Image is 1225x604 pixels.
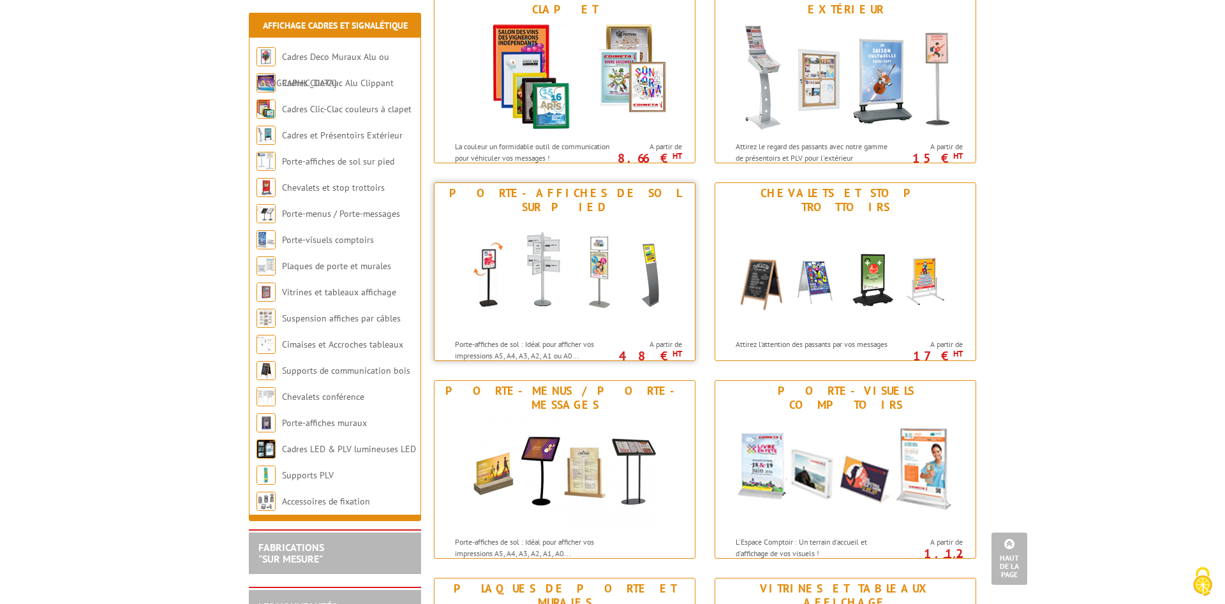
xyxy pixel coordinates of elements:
[282,365,410,376] a: Supports de communication bois
[1187,566,1219,598] img: Cookies (fenêtre modale)
[256,47,276,66] img: Cadres Deco Muraux Alu ou Bois
[438,186,692,214] div: Porte-affiches de sol sur pied
[438,384,692,412] div: Porte-menus / Porte-messages
[282,129,403,141] a: Cadres et Présentoirs Extérieur
[455,536,613,558] p: Porte-affiches de sol : Idéal pour afficher vos impressions A5, A4, A3, A2, A1, A0...
[617,339,682,350] span: A partir de
[256,439,276,459] img: Cadres LED & PLV lumineuses LED
[715,182,976,361] a: Chevalets et stop trottoirs Chevalets et stop trottoirs Attirez l’attention des passants par vos ...
[282,391,364,402] a: Chevalets conférence
[447,20,683,135] img: Cadres Clic-Clac couleurs à clapet
[256,230,276,249] img: Porte-visuels comptoirs
[256,387,276,406] img: Chevalets conférence
[256,178,276,197] img: Chevalets et stop trottoirs
[256,335,276,354] img: Cimaises et Accroches tableaux
[718,384,972,412] div: Porte-visuels comptoirs
[282,443,416,455] a: Cadres LED & PLV lumineuses LED
[898,142,963,152] span: A partir de
[727,415,963,530] img: Porte-visuels comptoirs
[256,361,276,380] img: Supports de communication bois
[455,339,613,360] p: Porte-affiches de sol : Idéal pour afficher vos impressions A5, A4, A3, A2, A1 ou A0...
[282,260,391,272] a: Plaques de porte et murales
[455,141,613,163] p: La couleur un formidable outil de communication pour véhiculer vos messages !
[256,492,276,511] img: Accessoires de fixation
[282,496,370,507] a: Accessoires de fixation
[434,182,695,361] a: Porte-affiches de sol sur pied Porte-affiches de sol sur pied Porte-affiches de sol : Idéal pour ...
[282,156,394,167] a: Porte-affiches de sol sur pied
[282,77,394,89] a: Cadres Clic-Clac Alu Clippant
[736,339,894,350] p: Attirez l’attention des passants par vos messages
[727,20,963,135] img: Cadres et Présentoirs Extérieur
[256,152,276,171] img: Porte-affiches de sol sur pied
[891,550,963,565] p: 1.12 €
[473,415,657,530] img: Porte-menus / Porte-messages
[611,352,682,360] p: 48 €
[256,466,276,485] img: Supports PLV
[617,142,682,152] span: A partir de
[258,541,324,565] a: FABRICATIONS"Sur Mesure"
[953,151,963,161] sup: HT
[991,533,1027,585] a: Haut de la page
[718,186,972,214] div: Chevalets et stop trottoirs
[891,352,963,360] p: 17 €
[282,182,385,193] a: Chevalets et stop trottoirs
[736,536,894,558] p: L'Espace Comptoir : Un terrain d'accueil et d'affichage de vos visuels !
[263,20,408,31] a: Affichage Cadres et Signalétique
[256,51,389,89] a: Cadres Deco Muraux Alu ou [GEOGRAPHIC_DATA]
[256,283,276,302] img: Vitrines et tableaux affichage
[256,126,276,145] img: Cadres et Présentoirs Extérieur
[256,413,276,432] img: Porte-affiches muraux
[1180,561,1225,604] button: Cookies (fenêtre modale)
[715,380,976,559] a: Porte-visuels comptoirs Porte-visuels comptoirs L'Espace Comptoir : Un terrain d'accueil et d'aff...
[891,154,963,162] p: 15 €
[953,554,963,564] sup: HT
[256,309,276,328] img: Suspension affiches par câbles
[282,339,403,350] a: Cimaises et Accroches tableaux
[447,217,683,332] img: Porte-affiches de sol sur pied
[256,256,276,276] img: Plaques de porte et murales
[256,204,276,223] img: Porte-menus / Porte-messages
[611,154,682,162] p: 8.66 €
[736,141,894,163] p: Attirez le regard des passants avec notre gamme de présentoirs et PLV pour l'extérieur
[434,380,695,559] a: Porte-menus / Porte-messages Porte-menus / Porte-messages Porte-affiches de sol : Idéal pour affi...
[282,417,367,429] a: Porte-affiches muraux
[282,313,401,324] a: Suspension affiches par câbles
[282,103,412,115] a: Cadres Clic-Clac couleurs à clapet
[282,286,396,298] a: Vitrines et tableaux affichage
[256,99,276,119] img: Cadres Clic-Clac couleurs à clapet
[672,151,682,161] sup: HT
[953,348,963,359] sup: HT
[898,537,963,547] span: A partir de
[282,469,334,481] a: Supports PLV
[672,348,682,359] sup: HT
[282,234,374,246] a: Porte-visuels comptoirs
[282,208,400,219] a: Porte-menus / Porte-messages
[898,339,963,350] span: A partir de
[727,217,963,332] img: Chevalets et stop trottoirs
